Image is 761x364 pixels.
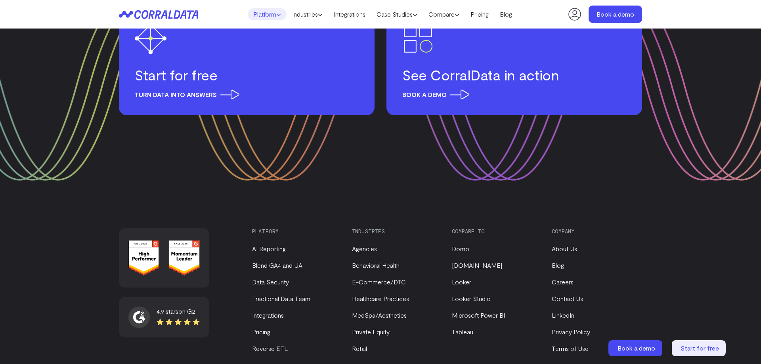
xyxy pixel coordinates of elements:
[252,328,270,335] a: Pricing
[252,345,288,352] a: Reverse ETL
[352,228,438,234] h3: Industries
[252,245,286,252] a: AI Reporting
[128,307,200,328] a: 4.9 starson G2
[157,307,200,316] div: 4.9 stars
[352,311,407,319] a: MedSpa/Aesthetics
[371,8,423,20] a: Case Studies
[252,278,289,286] a: Data Security
[135,90,239,99] span: Turn data into answers
[672,340,727,356] a: Start for free
[178,307,195,315] span: on G2
[494,8,518,20] a: Blog
[552,278,574,286] a: Careers
[386,7,642,115] a: See CorralData in action Book a demo
[589,6,642,23] a: Book a demo
[352,278,406,286] a: E-Commerce/DTC
[352,328,390,335] a: Private Equity
[552,345,589,352] a: Terms of Use
[552,228,638,234] h3: Company
[402,90,469,99] span: Book a demo
[452,295,491,302] a: Looker Studio
[618,344,655,352] span: Book a demo
[352,261,400,269] a: Behavioral Health
[352,245,377,252] a: Agencies
[552,328,590,335] a: Privacy Policy
[287,8,328,20] a: Industries
[452,278,471,286] a: Looker
[452,328,473,335] a: Tableau
[552,261,564,269] a: Blog
[252,228,338,234] h3: Platform
[352,295,409,302] a: Healthcare Practices
[452,311,505,319] a: Microsoft Power BI
[465,8,494,20] a: Pricing
[252,261,302,269] a: Blend GA4 and UA
[552,295,583,302] a: Contact Us
[252,311,284,319] a: Integrations
[119,7,375,115] a: Start for free Turn data into answers
[402,66,626,84] h3: See CorralData in action
[452,245,469,252] a: Domo
[681,344,719,352] span: Start for free
[352,345,367,352] a: Retail
[552,311,574,319] a: LinkedIn
[452,261,502,269] a: [DOMAIN_NAME]
[252,295,310,302] a: Fractional Data Team
[608,340,664,356] a: Book a demo
[328,8,371,20] a: Integrations
[423,8,465,20] a: Compare
[552,245,577,252] a: About Us
[452,228,538,234] h3: Compare to
[248,8,287,20] a: Platform
[135,66,359,84] h3: Start for free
